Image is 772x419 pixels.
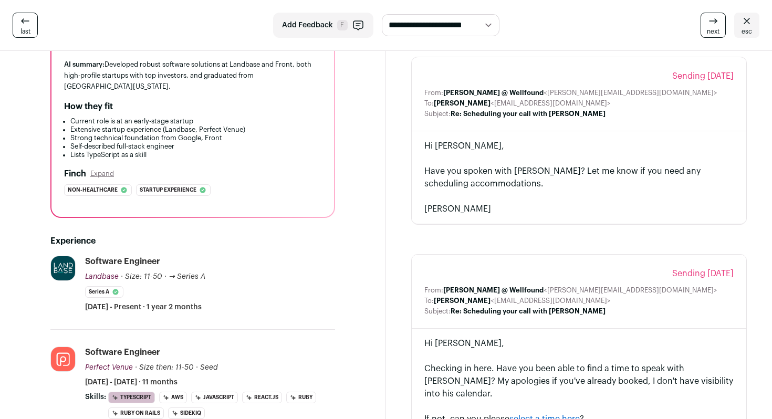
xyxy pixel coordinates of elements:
h2: How they fit [64,100,113,113]
dd: <[EMAIL_ADDRESS][DOMAIN_NAME]> [434,99,611,108]
dt: To: [424,99,434,108]
li: Sidekiq [168,407,205,419]
dd: <[PERSON_NAME][EMAIL_ADDRESS][DOMAIN_NAME]> [443,286,717,295]
span: Sending [DATE] [672,70,734,82]
dd: <[EMAIL_ADDRESS][DOMAIN_NAME]> [434,297,611,305]
li: Series A [85,286,123,298]
li: Lists TypeScript as a skill [70,151,321,159]
span: Sending [DATE] [672,267,734,280]
span: Checking in here. Have you been able to find a time to speak with [PERSON_NAME]? My apologies if ... [424,364,733,398]
div: Software Engineer [85,347,160,358]
b: Re: Scheduling your call with [PERSON_NAME] [451,110,606,117]
li: JavaScript [191,392,238,403]
span: Hi [PERSON_NAME], [424,339,504,348]
span: Startup experience [140,185,196,195]
dt: Subject: [424,307,451,316]
div: [PERSON_NAME] [424,203,734,215]
a: next [701,13,726,38]
dt: To: [424,297,434,305]
span: Hi [PERSON_NAME], [424,142,504,150]
img: 7621a8ea1dd95b4c1a1f77848d882df89cdee92980fe9d244bb704d7f5248d9b.jpg [51,256,75,280]
dt: From: [424,286,443,295]
dt: Subject: [424,110,451,118]
b: [PERSON_NAME] [434,297,491,304]
span: Skills: [85,392,106,402]
li: React.js [242,392,282,403]
div: Software Engineer [85,256,160,267]
b: Re: Scheduling your call with [PERSON_NAME] [451,308,606,315]
span: last [20,27,30,36]
span: [DATE] - [DATE] · 11 months [85,377,178,387]
h2: Finch [64,167,86,180]
li: Extensive startup experience (Landbase, Perfect Venue) [70,125,321,134]
span: AI summary: [64,61,105,68]
h2: Experience [50,235,335,247]
dt: From: [424,89,443,97]
li: AWS [159,392,187,403]
span: [DATE] - Present · 1 year 2 months [85,302,202,312]
dd: <[PERSON_NAME][EMAIL_ADDRESS][DOMAIN_NAME]> [443,89,717,97]
span: Non-healthcare [68,185,118,195]
span: · Size then: 11-50 [135,364,194,371]
span: esc [742,27,752,36]
div: Developed robust software solutions at Landbase and Front, both high-profile startups with top in... [64,59,321,92]
li: Self-described full-stack engineer [70,142,321,151]
b: [PERSON_NAME] @ Wellfound [443,287,544,294]
span: · [196,362,198,373]
span: F [337,20,348,30]
span: next [707,27,719,36]
span: Add Feedback [282,20,333,30]
span: · [164,271,166,282]
b: [PERSON_NAME] @ Wellfound [443,89,544,96]
button: Expand [90,170,114,178]
b: [PERSON_NAME] [434,100,491,107]
span: Perfect Venue [85,364,133,371]
a: esc [734,13,759,38]
li: Ruby on Rails [108,407,164,419]
span: → Series A [169,273,205,280]
li: TypeScript [108,392,155,403]
span: · Size: 11-50 [121,273,162,280]
li: Current role is at an early-stage startup [70,117,321,125]
span: Landbase [85,273,119,280]
button: Add Feedback F [273,13,373,38]
img: 83450ca85efc1648c78b43fbc1a36f336a69b308298942b2c81005b17642fc2f.png [51,347,75,371]
div: Have you spoken with [PERSON_NAME]? Let me know if you need any scheduling accommodations. [424,165,734,190]
li: Strong technical foundation from Google, Front [70,134,321,142]
a: last [13,13,38,38]
li: Ruby [286,392,316,403]
span: Seed [200,364,218,371]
